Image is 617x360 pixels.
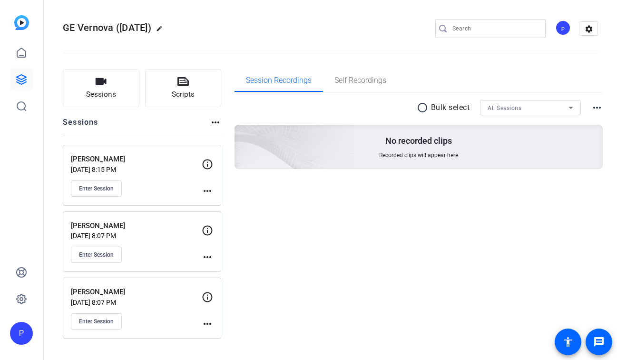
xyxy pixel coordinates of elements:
[128,30,355,237] img: embarkstudio-empty-session.png
[431,102,470,113] p: Bulk select
[63,22,151,33] span: GE Vernova ([DATE])
[10,322,33,345] div: P
[555,20,572,37] ngx-avatar: Producer
[71,154,202,165] p: [PERSON_NAME]
[379,151,458,159] span: Recorded clips will appear here
[156,25,167,37] mat-icon: edit
[202,251,213,263] mat-icon: more_horiz
[417,102,431,113] mat-icon: radio_button_unchecked
[71,180,122,197] button: Enter Session
[79,251,114,259] span: Enter Session
[71,299,202,306] p: [DATE] 8:07 PM
[246,77,312,84] span: Session Recordings
[79,185,114,192] span: Enter Session
[63,69,139,107] button: Sessions
[71,313,122,330] button: Enter Session
[210,117,221,128] mat-icon: more_horiz
[562,336,574,348] mat-icon: accessibility
[145,69,222,107] button: Scripts
[334,77,386,84] span: Self Recordings
[202,185,213,197] mat-icon: more_horiz
[488,105,521,111] span: All Sessions
[71,232,202,240] p: [DATE] 8:07 PM
[579,22,598,36] mat-icon: settings
[452,23,538,34] input: Search
[202,318,213,330] mat-icon: more_horiz
[14,15,29,30] img: blue-gradient.svg
[71,166,202,173] p: [DATE] 8:15 PM
[79,318,114,325] span: Enter Session
[593,336,605,348] mat-icon: message
[172,89,195,100] span: Scripts
[555,20,571,36] div: P
[591,102,603,113] mat-icon: more_horiz
[385,135,452,147] p: No recorded clips
[71,247,122,263] button: Enter Session
[63,117,98,135] h2: Sessions
[71,220,202,231] p: [PERSON_NAME]
[86,89,116,100] span: Sessions
[71,287,202,298] p: [PERSON_NAME]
